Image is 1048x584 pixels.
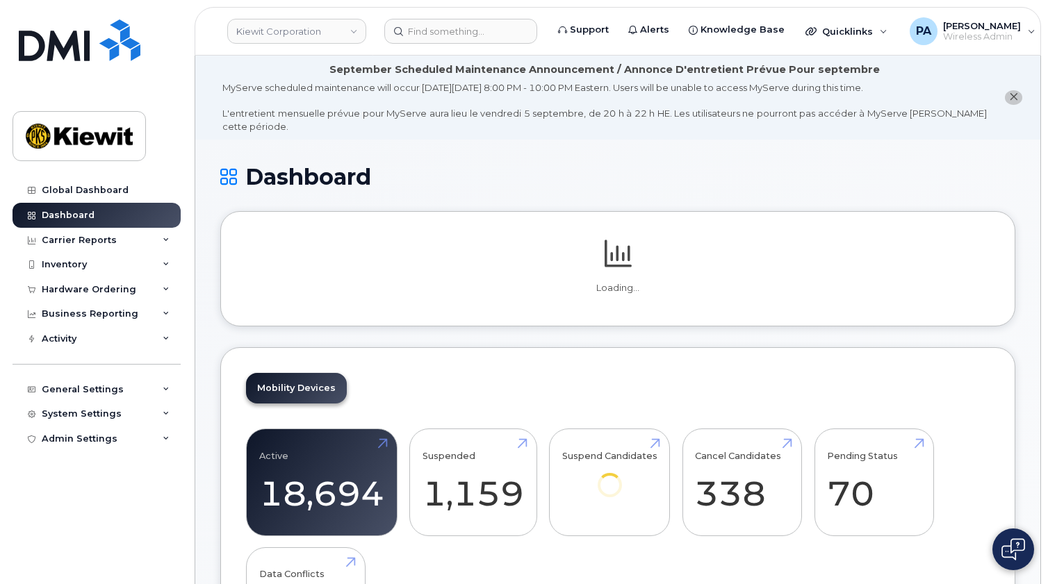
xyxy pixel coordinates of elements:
[827,437,921,528] a: Pending Status 70
[246,373,347,403] a: Mobility Devices
[1001,538,1025,560] img: Open chat
[1005,90,1022,105] button: close notification
[259,437,384,528] a: Active 18,694
[423,437,524,528] a: Suspended 1,159
[220,165,1015,189] h1: Dashboard
[695,437,789,528] a: Cancel Candidates 338
[562,437,657,517] a: Suspend Candidates
[246,282,990,294] p: Loading...
[329,62,880,77] div: September Scheduled Maintenance Announcement / Annonce D'entretient Prévue Pour septembre
[222,81,987,133] div: MyServe scheduled maintenance will occur [DATE][DATE] 8:00 PM - 10:00 PM Eastern. Users will be u...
